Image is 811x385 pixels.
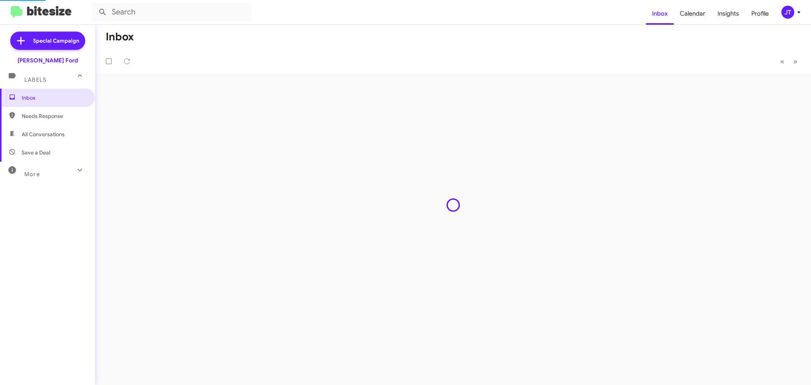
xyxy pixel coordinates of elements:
input: Search [92,3,252,21]
div: [PERSON_NAME] Ford [17,57,78,64]
button: Previous [776,54,789,69]
span: More [24,171,40,178]
span: Labels [24,76,46,83]
button: Next [789,54,802,69]
button: JT [775,6,803,19]
h1: Inbox [106,31,134,43]
span: Save a Deal [22,149,50,156]
a: Inbox [646,3,674,25]
a: Insights [711,3,745,25]
a: Special Campaign [10,32,85,50]
a: Profile [745,3,775,25]
a: Calendar [674,3,711,25]
nav: Page navigation example [776,54,802,69]
span: « [780,57,784,66]
span: Inbox [22,94,86,102]
span: Special Campaign [33,37,79,45]
span: » [793,57,797,66]
span: All Conversations [22,130,65,138]
div: JT [781,6,794,19]
span: Needs Response [22,112,86,120]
